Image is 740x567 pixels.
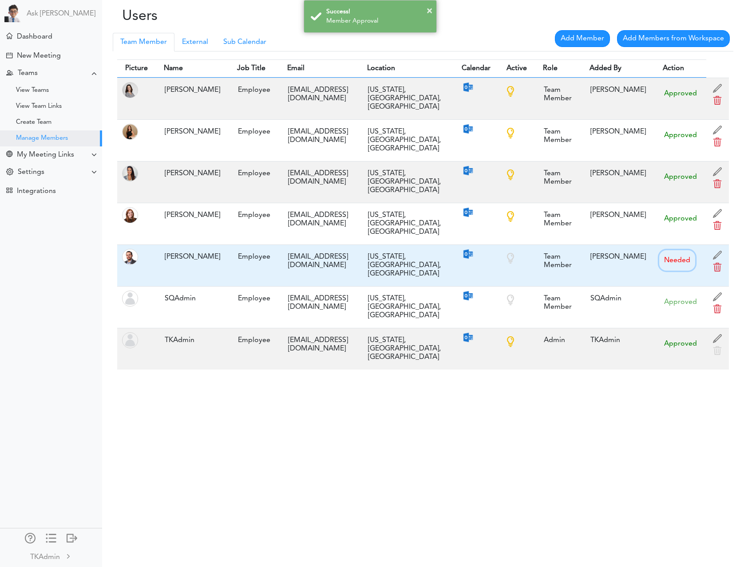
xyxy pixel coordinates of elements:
[326,16,430,26] div: Member Approval
[711,179,724,193] span: Remove User from Organization
[160,207,225,224] div: [PERSON_NAME]
[711,96,724,109] span: Remove User from Organization
[427,4,432,18] button: ×
[326,7,430,16] div: Success!
[229,59,279,78] th: Job Title
[6,187,12,193] div: TEAMCAL AI Workflow Apps
[659,167,702,187] div: Approved
[364,82,449,116] div: [US_STATE], [GEOGRAPHIC_DATA], [GEOGRAPHIC_DATA]
[122,291,138,307] img: user-off.png
[160,82,225,99] div: [PERSON_NAME]
[535,59,582,78] th: Role
[659,250,695,271] button: Needed
[711,263,724,276] span: Remove User from Organization
[17,151,74,159] div: My Meeting Links
[122,332,138,348] img: user-off.png
[364,332,449,366] div: [US_STATE], [GEOGRAPHIC_DATA], [GEOGRAPHIC_DATA]
[539,165,577,191] div: Team Member
[233,207,275,224] div: Employee
[655,59,706,78] th: Action
[711,251,724,264] span: Edit Member Name/Title
[17,187,56,196] div: Integrations
[284,82,355,107] div: [EMAIL_ADDRESS][DOMAIN_NAME]
[463,123,474,134] img: outlook-calendar.png
[711,126,724,139] span: Edit Member Name/Title
[284,248,355,274] div: [EMAIL_ADDRESS][DOMAIN_NAME]
[17,33,52,41] div: Dashboard
[617,30,730,47] a: Add Members from Workspace
[711,292,724,306] span: Edit Member Name/Title
[1,546,101,566] a: TKAdmin
[586,290,650,307] div: SQAdmin
[364,290,449,324] div: [US_STATE], [GEOGRAPHIC_DATA], [GEOGRAPHIC_DATA]
[216,33,274,51] a: Sub Calendar
[233,82,275,99] div: Employee
[233,332,275,349] div: Employee
[16,104,62,109] div: View Team Links
[499,59,535,78] th: Active
[711,221,724,234] span: Remove User from Organization
[18,168,44,177] div: Settings
[659,209,702,229] div: Approved
[6,168,13,177] div: Change Settings
[364,123,449,157] div: [US_STATE], [GEOGRAPHIC_DATA], [GEOGRAPHIC_DATA]
[539,82,577,107] div: Team Member
[659,334,702,354] div: Approved
[16,136,68,141] div: Manage Members
[711,346,724,359] span: Cannot Remove Admin from Organization
[284,207,355,232] div: [EMAIL_ADDRESS][DOMAIN_NAME]
[25,533,36,542] div: Manage Members and Externals
[555,30,610,47] a: Add Member
[46,533,56,545] a: Change side menu
[160,165,225,182] div: [PERSON_NAME]
[539,290,577,316] div: Team Member
[17,52,61,60] div: New Meeting
[122,124,138,140] img: Z
[156,59,229,78] th: Name
[122,165,138,181] img: 9k=
[463,248,474,260] img: outlook-calendar.png
[233,248,275,266] div: Employee
[6,151,12,159] div: Share Meeting Link
[160,290,225,307] div: SQAdmin
[463,207,474,218] img: outlook-calendar.png
[16,120,51,125] div: Create Team
[364,165,449,199] div: [US_STATE], [GEOGRAPHIC_DATA], [GEOGRAPHIC_DATA]
[711,84,724,97] span: Edit Member Name/Title
[463,82,474,93] img: outlook-calendar.png
[586,332,650,349] div: TKAdmin
[582,59,655,78] th: Added By
[463,165,474,176] img: outlook-calendar.png
[463,332,474,343] img: outlook-calendar.png
[586,123,650,141] div: [PERSON_NAME]
[113,33,174,51] a: Team Member
[6,33,12,39] div: Home
[160,123,225,141] div: [PERSON_NAME]
[279,59,359,78] th: Email
[586,207,650,224] div: [PERSON_NAME]
[233,123,275,141] div: Employee
[284,332,355,358] div: [EMAIL_ADDRESS][DOMAIN_NAME]
[586,165,650,182] div: [PERSON_NAME]
[659,292,702,312] button: Approved
[659,125,702,146] div: Approved
[284,123,355,149] div: [EMAIL_ADDRESS][DOMAIN_NAME]
[539,123,577,149] div: Team Member
[160,332,225,349] div: TKAdmin
[46,533,56,542] div: Show only icons
[711,304,724,318] span: Remove User from Organization
[160,248,225,266] div: [PERSON_NAME]
[539,248,577,274] div: Team Member
[586,248,650,266] div: [PERSON_NAME]
[364,248,449,283] div: [US_STATE], [GEOGRAPHIC_DATA], [GEOGRAPHIC_DATA]
[539,332,577,349] div: Admin
[122,207,138,223] img: 2Q==
[711,167,724,181] span: Edit Member Name/Title
[18,69,38,78] div: Teams
[284,290,355,316] div: [EMAIL_ADDRESS][DOMAIN_NAME]
[117,59,156,78] th: Picture
[122,249,138,265] img: 9k=
[30,552,60,563] div: TKAdmin
[233,165,275,182] div: Employee
[233,290,275,307] div: Employee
